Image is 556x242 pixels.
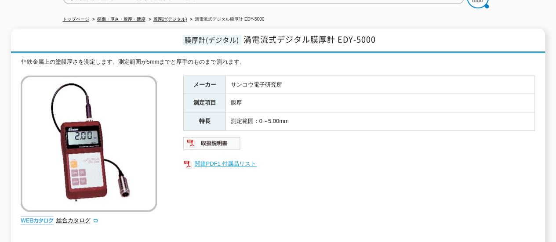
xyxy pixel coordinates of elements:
td: 膜厚 [226,94,535,112]
th: 測定項目 [184,94,226,112]
li: 渦電流式デジタル膜厚計 EDY-5000 [188,15,264,24]
span: 膜厚計(デジタル) [182,35,241,45]
th: メーカー [184,76,226,94]
a: 総合カタログ [56,217,99,224]
a: 探傷・厚さ・膜厚・硬度 [97,17,145,22]
th: 特長 [184,112,226,131]
a: トップページ [63,17,89,22]
img: webカタログ [21,216,54,225]
td: 測定範囲：0～5.00mm [226,112,535,131]
div: 非鉄金属上の塗膜厚さを測定します。測定範囲が5mmまでと厚手のものまで測れます。 [21,58,535,67]
a: 関連PDF1 付属品リスト [183,158,535,170]
a: 膜厚計(デジタル) [153,17,187,22]
img: 取扱説明書 [183,136,241,150]
img: 渦電流式デジタル膜厚計 EDY-5000 [21,76,157,212]
span: 渦電流式デジタル膜厚計 EDY-5000 [243,33,376,45]
a: 取扱説明書 [183,142,241,148]
td: サンコウ電子研究所 [226,76,535,94]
